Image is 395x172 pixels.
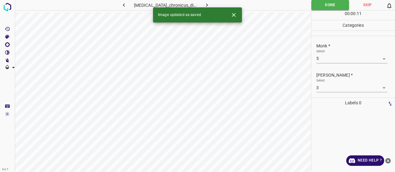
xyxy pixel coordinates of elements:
div: 4.3.7 [1,167,10,172]
p: Monk * [316,43,395,49]
button: close-help [384,155,392,166]
p: 00 [351,10,355,17]
p: Labels 0 [313,98,393,108]
a: Need Help ? [346,155,384,166]
p: [PERSON_NAME] * [316,72,395,78]
div: 5 [316,54,387,63]
label: Select [316,78,325,82]
p: 00 [345,10,350,17]
img: logo [2,2,13,13]
label: Select [316,49,325,54]
p: Categories [311,20,395,30]
div: 5 [316,83,387,92]
span: Image updated as saved. [158,12,202,18]
div: : : [345,10,362,20]
button: Close [228,9,239,21]
p: 11 [357,10,362,17]
h6: [MEDICAL_DATA]_chronicus_discoides20.jpg [134,2,197,10]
